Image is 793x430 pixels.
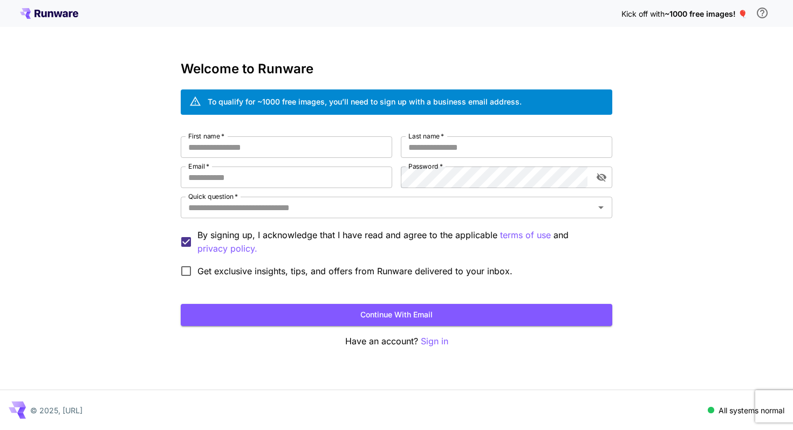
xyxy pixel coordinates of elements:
[719,405,784,416] p: All systems normal
[188,162,209,171] label: Email
[500,228,551,242] button: By signing up, I acknowledge that I have read and agree to the applicable and privacy policy.
[408,162,443,171] label: Password
[188,192,238,201] label: Quick question
[421,335,448,348] button: Sign in
[408,131,444,141] label: Last name
[181,335,612,348] p: Have an account?
[665,9,747,18] span: ~1000 free images! 🎈
[197,265,512,278] span: Get exclusive insights, tips, and offers from Runware delivered to your inbox.
[197,242,257,255] p: privacy policy.
[208,96,522,107] div: To qualify for ~1000 free images, you’ll need to sign up with a business email address.
[188,131,224,141] label: First name
[500,228,551,242] p: terms of use
[592,168,611,187] button: toggle password visibility
[197,242,257,255] button: By signing up, I acknowledge that I have read and agree to the applicable terms of use and
[181,61,612,77] h3: Welcome to Runware
[621,9,665,18] span: Kick off with
[751,2,773,24] button: In order to qualify for free credit, you need to sign up with a business email address and click ...
[30,405,83,416] p: © 2025, [URL]
[197,228,604,255] p: By signing up, I acknowledge that I have read and agree to the applicable and
[593,200,609,215] button: Open
[181,304,612,326] button: Continue with email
